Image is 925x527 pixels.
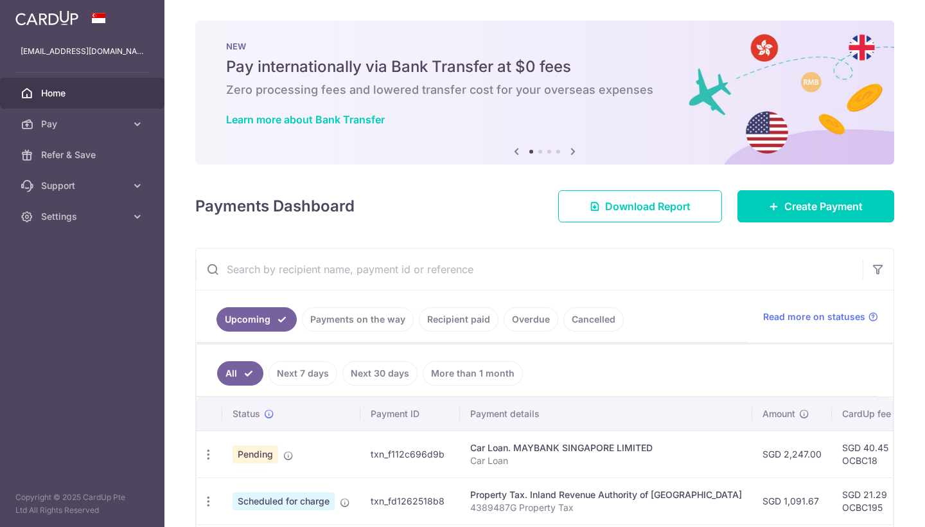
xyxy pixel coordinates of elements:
td: txn_f112c696d9b [360,431,460,478]
a: Next 30 days [342,361,418,386]
a: Download Report [558,190,722,222]
span: CardUp fee [842,407,891,420]
p: 4389487G Property Tax [470,501,742,514]
span: Create Payment [784,199,863,214]
td: SGD 2,247.00 [752,431,832,478]
p: Car Loan [470,454,742,467]
input: Search by recipient name, payment id or reference [196,249,863,290]
span: Settings [41,210,126,223]
span: Pending [233,445,278,463]
th: Payment details [460,397,752,431]
div: Car Loan. MAYBANK SINGAPORE LIMITED [470,442,742,454]
span: Read more on statuses [763,310,865,323]
a: Recipient paid [419,307,498,332]
h6: Zero processing fees and lowered transfer cost for your overseas expenses [226,82,863,98]
span: Amount [762,407,795,420]
span: Scheduled for charge [233,492,335,510]
a: Cancelled [563,307,624,332]
a: Read more on statuses [763,310,878,323]
span: Status [233,407,260,420]
td: SGD 40.45 OCBC18 [832,431,915,478]
a: Next 7 days [269,361,337,386]
h5: Pay internationally via Bank Transfer at $0 fees [226,57,863,77]
h4: Payments Dashboard [195,195,355,218]
a: All [217,361,263,386]
th: Payment ID [360,397,460,431]
img: Bank transfer banner [195,21,894,165]
a: Create Payment [737,190,894,222]
span: Pay [41,118,126,130]
a: Payments on the way [302,307,414,332]
img: CardUp [15,10,78,26]
p: NEW [226,41,863,51]
td: SGD 21.29 OCBC195 [832,478,915,524]
td: txn_fd1262518b8 [360,478,460,524]
span: Support [41,179,126,192]
a: Learn more about Bank Transfer [226,113,385,126]
iframe: Opens a widget where you can find more information [842,488,912,521]
span: Refer & Save [41,148,126,161]
a: Upcoming [216,307,297,332]
td: SGD 1,091.67 [752,478,832,524]
div: Property Tax. Inland Revenue Authority of [GEOGRAPHIC_DATA] [470,488,742,501]
span: Home [41,87,126,100]
a: More than 1 month [423,361,523,386]
p: [EMAIL_ADDRESS][DOMAIN_NAME] [21,45,144,58]
a: Overdue [504,307,558,332]
span: Download Report [605,199,691,214]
